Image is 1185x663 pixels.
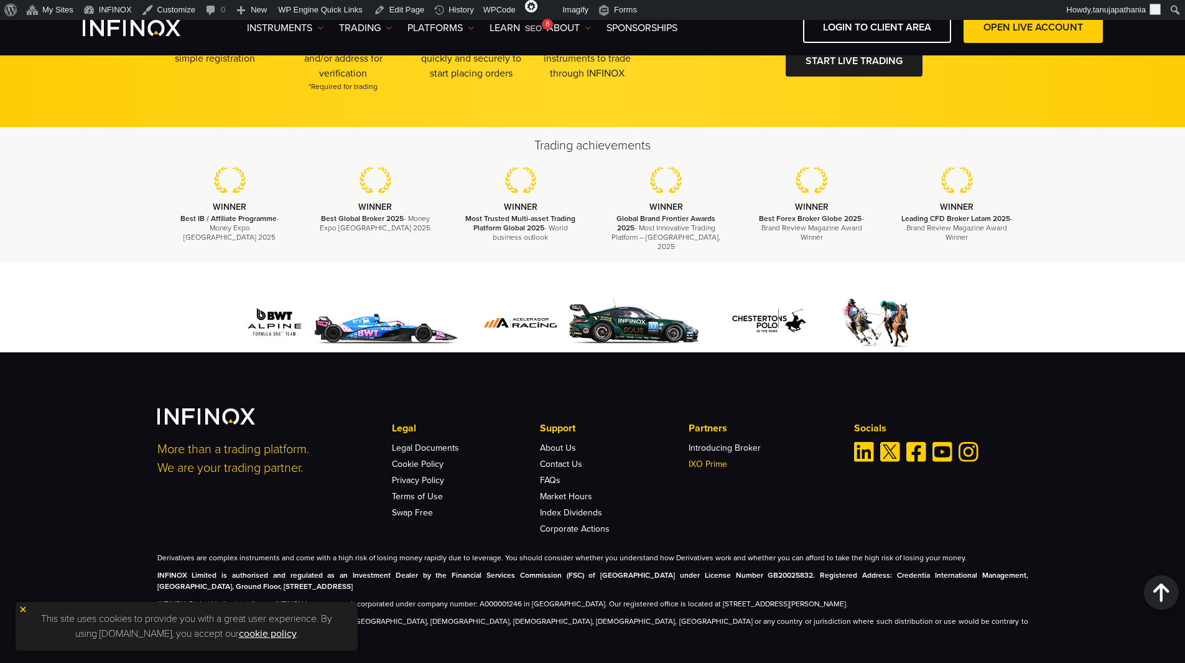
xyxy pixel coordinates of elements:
p: - Brand Review Magazine Award Winner [899,214,1014,243]
p: Support [540,421,688,436]
h2: Trading achievements [157,137,1028,154]
strong: WINNER [649,202,683,212]
p: - Most Innovative Trading Platform – [GEOGRAPHIC_DATA], 2025 [609,214,723,252]
span: SEO [525,24,542,33]
p: The information on this site is not directed at residents of [GEOGRAPHIC_DATA], [DEMOGRAPHIC_DATA... [157,616,1028,638]
a: Market Hours [540,491,592,502]
strong: WINNER [504,202,537,212]
p: Make your deposit easily, quickly and securely to start placing orders [414,36,529,81]
a: LOGIN TO CLIENT AREA [803,12,951,43]
strong: Best Global Broker 2025 [321,214,404,223]
a: START LIVE TRADING [786,46,922,77]
strong: Most Trusted Multi-asset Trading Platform Global 2025 [465,214,575,232]
strong: Best Forex Broker Globe 2025 [759,214,862,223]
a: Twitter [880,442,900,462]
strong: Leading CFD Broker Latam 2025 [901,214,1010,223]
a: FAQs [540,475,560,486]
a: PLATFORMS [407,21,474,35]
a: cookie policy [239,628,297,640]
a: Corporate Actions [540,524,610,534]
span: *Required for trading [286,81,401,92]
p: - Brand Review Magazine Award Winner [755,214,869,243]
a: OPEN LIVE ACCOUNT [964,12,1103,43]
a: Youtube [932,442,952,462]
p: Enjoy over 900 instruments to trade through INFINOX [529,36,645,81]
p: This site uses cookies to provide you with a great user experience. By using [DOMAIN_NAME], you a... [22,608,351,644]
a: TRADING [339,21,392,35]
a: Introducing Broker [689,443,761,453]
a: Terms of Use [392,491,443,502]
a: Instruments [247,21,323,35]
a: IXO Prime [689,459,727,469]
a: Contact Us [540,459,582,469]
p: Socials [854,421,1028,436]
a: INFINOX Logo [83,20,210,36]
p: - Money Expo [GEOGRAPHIC_DATA] 2025 [173,214,287,243]
p: - World business outlook [463,214,578,243]
p: Derivatives are complex instruments and come with a high risk of losing money rapidly due to leve... [157,552,1028,563]
a: Index Dividends [540,507,602,518]
p: - Money Expo [GEOGRAPHIC_DATA] 2025 [318,214,432,233]
a: Linkedin [854,442,874,462]
p: INFINOX Global Limited, trading as INFINOX is a company incorporated under company number: A00000... [157,598,1028,609]
p: More than a trading platform. We are your trading partner. [157,440,375,477]
strong: Best IB / Affiliate Programme [180,214,277,223]
img: yellow close icon [19,605,27,614]
p: Send us proof of identity and/or address for verification [286,36,401,92]
div: 8 [542,19,553,30]
a: Facebook [906,442,926,462]
a: Cookie Policy [392,459,444,469]
strong: Global Brand Frontier Awards 2025 [616,214,715,232]
p: Legal [392,421,540,436]
a: Legal Documents [392,443,459,453]
strong: WINNER [795,202,829,212]
strong: WINNER [358,202,392,212]
a: Swap Free [392,507,433,518]
a: About Us [540,443,576,453]
a: ABOUT [547,21,591,35]
a: Instagram [959,442,978,462]
a: Privacy Policy [392,475,444,486]
span: tanujapathania [1093,5,1146,14]
a: Learn [490,21,531,35]
strong: WINNER [940,202,974,212]
strong: WINNER [213,202,246,212]
p: Partners [689,421,837,436]
strong: INFINOX Limited is authorised and regulated as an Investment Dealer by the Financial Services Com... [157,571,1028,591]
a: SPONSORSHIPS [606,21,677,35]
